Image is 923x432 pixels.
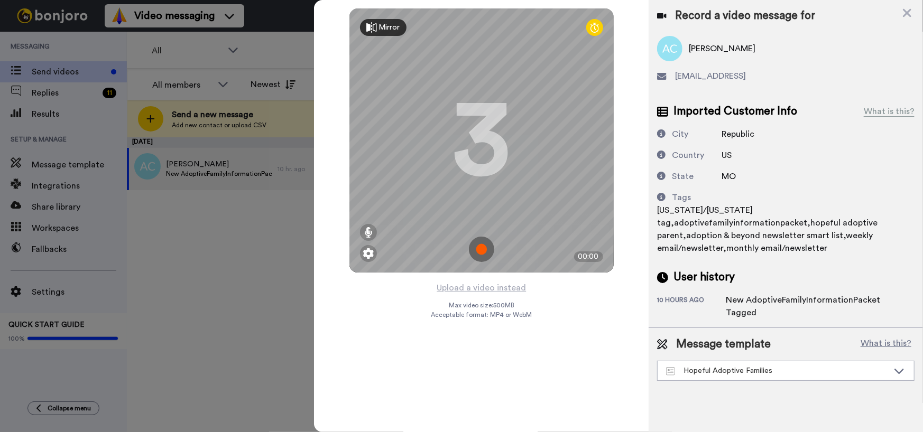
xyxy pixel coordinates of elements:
[676,336,771,352] span: Message template
[675,70,746,82] span: [EMAIL_ADDRESS]
[722,130,754,138] span: Republic
[666,365,889,376] div: Hopeful Adoptive Families
[726,294,895,319] div: New AdoptiveFamilyInformationPacket Tagged
[864,105,915,118] div: What is this?
[657,206,878,252] span: [US_STATE]/[US_STATE] tag,adoptivefamilyinformationpacket,hopeful adoptive parent,adoption & beyo...
[673,104,797,119] span: Imported Customer Info
[469,237,494,262] img: ic_record_start.svg
[722,172,736,181] span: MO
[574,251,603,262] div: 00:00
[672,128,688,140] div: City
[431,311,532,319] span: Acceptable format: MP4 or WebM
[672,149,704,162] div: Country
[363,248,374,259] img: ic_gear.svg
[657,296,726,319] div: 10 hours ago
[722,151,732,159] span: US
[672,191,691,204] div: Tags
[672,170,694,183] div: State
[453,101,511,180] div: 3
[666,367,675,375] img: Message-temps.svg
[857,336,915,352] button: What is this?
[449,301,514,309] span: Max video size: 500 MB
[433,281,529,295] button: Upload a video instead
[673,269,735,285] span: User history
